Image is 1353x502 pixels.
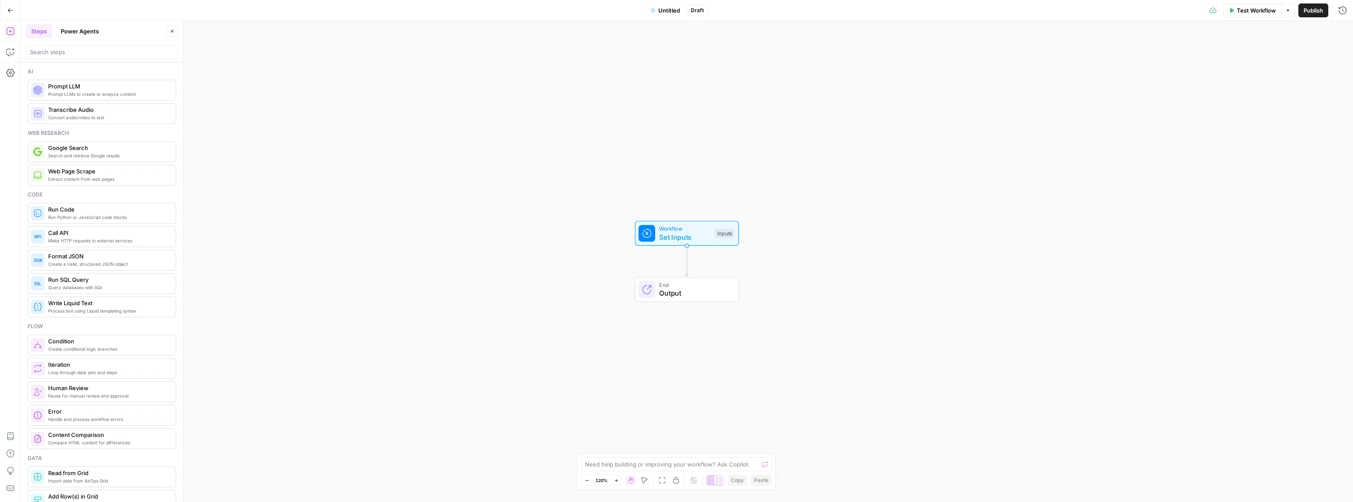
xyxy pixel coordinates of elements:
span: 120% [595,477,608,484]
span: Publish [1304,6,1323,15]
span: Output [659,288,730,298]
div: Inputs [715,228,734,238]
span: Call API [48,228,169,237]
span: Write Liquid Text [48,299,169,307]
span: Set Inputs [659,232,711,242]
span: Prompt LLMs to create or analyze content [48,91,169,98]
g: Edge from start to end [685,246,688,276]
span: Prompt LLM [48,82,169,91]
div: EndOutput [606,277,768,302]
span: Draft [691,7,704,14]
div: WorkflowSet InputsInputs [606,221,768,246]
div: Ai [28,68,176,75]
div: Data [28,454,176,462]
span: Compare HTML content for differences [48,439,169,446]
span: Loop through data sets and steps [48,369,169,376]
div: Web research [28,129,176,137]
button: Untitled [645,3,685,17]
span: End [659,280,730,289]
button: Power Agents [56,24,104,38]
span: Content Comparison [48,430,169,439]
span: Google Search [48,143,169,152]
span: Add Row(s) in Grid [48,492,169,501]
span: Convert audio/video to text [48,114,169,121]
span: Workflow [659,225,711,233]
button: Test Workflow [1223,3,1281,17]
span: Extract content from web pages [48,176,169,183]
span: Create a valid, structured JSON object [48,261,169,267]
span: Import data from AirOps Grid [48,477,169,484]
span: Handle and process workflow errors [48,416,169,423]
span: Read from Grid [48,469,169,477]
span: Search and retrieve Google results [48,152,169,159]
span: Copy [731,476,744,484]
span: Create conditional logic branches [48,346,169,352]
span: Run Python or JavaScript code blocks [48,214,169,221]
span: Make HTTP requests to external services [48,237,169,244]
span: Human Review [48,384,169,392]
span: Iteration [48,360,169,369]
span: Query databases with SQL [48,284,169,291]
span: Error [48,407,169,416]
span: Run Code [48,205,169,214]
button: Steps [26,24,52,38]
input: Search steps [30,48,174,56]
button: Copy [727,475,747,486]
span: Condition [48,337,169,346]
span: Process text using Liquid templating syntax [48,307,169,314]
button: Publish [1298,3,1328,17]
button: Paste [751,475,772,486]
img: vrinnnclop0vshvmafd7ip1g7ohf [33,434,42,443]
span: Test Workflow [1237,6,1276,15]
span: Pause for manual review and approval [48,392,169,399]
div: Flow [28,323,176,330]
span: Run SQL Query [48,275,169,284]
span: Paste [754,476,768,484]
span: Transcribe Audio [48,105,169,114]
span: Web Page Scrape [48,167,169,176]
span: Untitled [658,6,680,15]
span: Format JSON [48,252,169,261]
div: Code [28,191,176,199]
